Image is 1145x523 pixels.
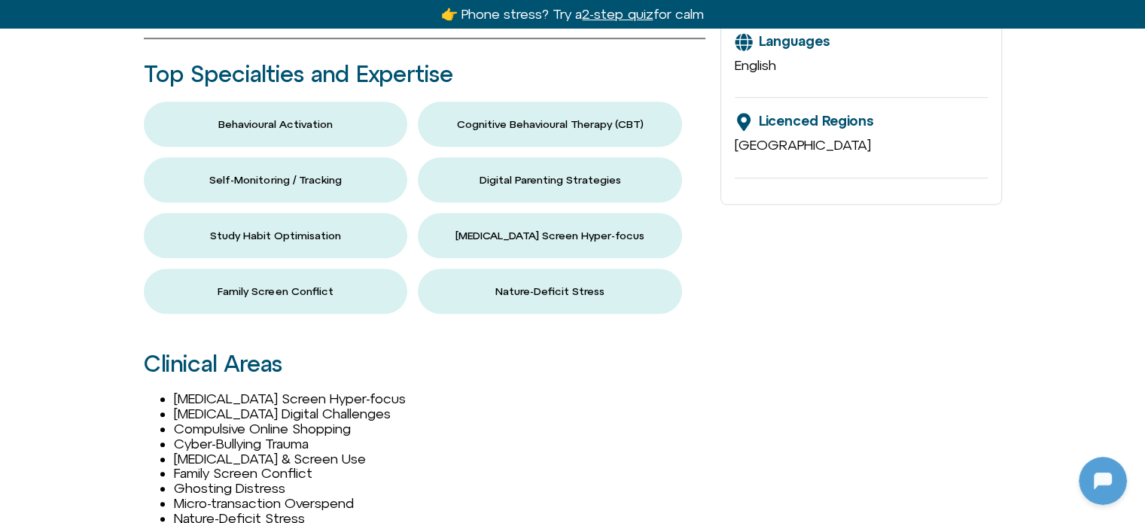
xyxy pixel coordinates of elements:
button: [MEDICAL_DATA] Screen Hyper-focus [418,213,682,258]
li: [MEDICAL_DATA] Digital Challenges [174,406,706,421]
li: [MEDICAL_DATA] Screen Hyper-focus [174,391,706,406]
button: Cognitive Behavioural Therapy (CBT) [418,102,682,147]
svg: Restart Conversation Button [237,7,263,32]
li: Compulsive Online Shopping [174,421,706,436]
a: 👉 Phone stress? Try a2-step quizfor calm [441,6,703,22]
h1: [DOMAIN_NAME] [93,299,208,320]
button: Digital Parenting Strategies [418,157,682,202]
svg: Close Chatbot Button [263,7,288,32]
span: English [735,57,776,73]
h2: [DOMAIN_NAME] [44,10,231,29]
span: [GEOGRAPHIC_DATA] [735,137,871,153]
button: Expand Header Button [4,4,297,35]
img: N5FCcHC.png [14,8,38,32]
span: Licenced Regions [759,113,873,129]
li: Micro-transaction Overspend [174,496,706,511]
span: Languages [759,33,830,49]
button: Family Screen Conflict [144,269,408,314]
li: Cyber-Bullying Trauma [174,436,706,452]
button: Study Habit Optimisation [144,213,408,258]
button: Nature-Deficit Stress [418,269,682,314]
button: Behavioural Activation [144,102,408,147]
h2: Top Specialties and Expertise [144,62,706,87]
u: 2-step quiz [582,6,653,22]
svg: Voice Input Button [257,386,282,410]
li: Family Screen Conflict [174,466,706,481]
iframe: Botpress [1079,457,1127,505]
button: Self-Monitoring / Tracking [144,157,408,202]
textarea: Message Input [26,391,233,406]
h2: Clinical Areas [144,351,706,376]
li: [MEDICAL_DATA] & Screen Use [174,452,706,467]
img: N5FCcHC.png [120,223,181,283]
li: Ghosting Distress [174,481,706,496]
